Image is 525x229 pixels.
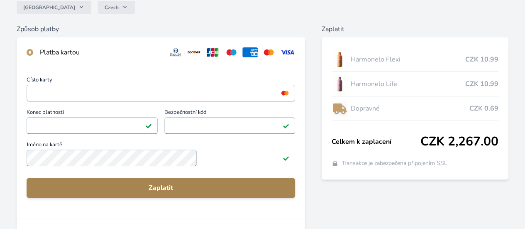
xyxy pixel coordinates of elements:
[351,103,469,113] span: Dopravné
[186,47,202,57] img: discover.svg
[332,49,347,70] img: CLEAN_FLEXI_se_stinem_x-hi_(1)-lo.jpg
[30,87,291,99] iframe: Iframe pro číslo karty
[98,1,135,14] button: Czech
[224,47,239,57] img: maestro.svg
[332,98,347,119] img: delivery-lo.png
[342,159,447,167] span: Transakce je zabezpečena připojením SSL
[332,137,420,147] span: Celkem k zaplacení
[164,110,295,117] span: Bezpečnostní kód
[351,54,465,64] span: Harmonelo Flexi
[205,47,220,57] img: jcb.svg
[27,150,197,166] input: Jméno na kartěPlatné pole
[168,47,183,57] img: diners.svg
[351,79,465,89] span: Harmonelo Life
[33,183,288,193] span: Zaplatit
[279,89,291,97] img: mc
[27,110,158,117] span: Konec platnosti
[17,1,91,14] button: [GEOGRAPHIC_DATA]
[469,103,498,113] span: CZK 0.69
[283,155,289,161] img: Platné pole
[283,122,289,129] img: Platné pole
[105,4,119,11] span: Czech
[242,47,258,57] img: amex.svg
[27,77,295,85] span: Číslo karty
[332,74,347,94] img: CLEAN_LIFE_se_stinem_x-lo.jpg
[465,79,498,89] span: CZK 10.99
[168,120,292,131] iframe: Iframe pro bezpečnostní kód
[40,47,161,57] div: Platba kartou
[280,47,295,57] img: visa.svg
[420,134,498,149] span: CZK 2,267.00
[30,120,154,131] iframe: Iframe pro datum vypršení platnosti
[465,54,498,64] span: CZK 10.99
[27,142,295,150] span: Jméno na kartě
[145,122,152,129] img: Platné pole
[261,47,276,57] img: mc.svg
[17,24,305,34] h6: Způsob platby
[27,178,295,198] button: Zaplatit
[322,24,508,34] h6: Zaplatit
[23,4,75,11] span: [GEOGRAPHIC_DATA]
